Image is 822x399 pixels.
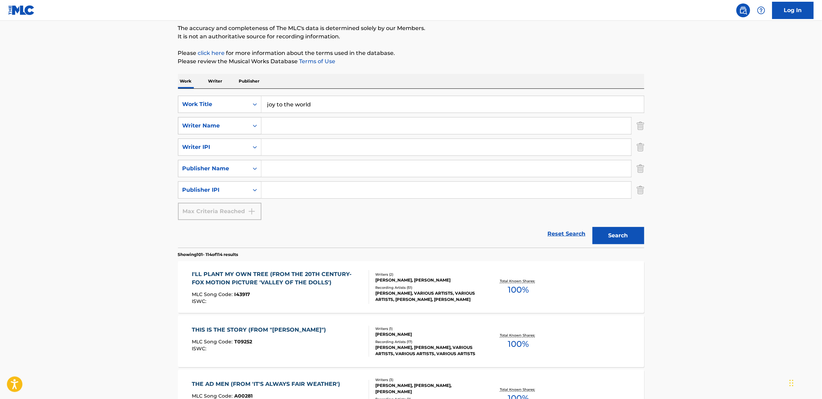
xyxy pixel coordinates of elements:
[198,50,225,56] a: click here
[500,278,537,284] p: Total Known Shares:
[637,181,644,199] img: Delete Criterion
[178,315,644,367] a: THIS IS THE STORY (FROM "[PERSON_NAME]")MLC Song Code:T09252ISWC:Writers (1)[PERSON_NAME]Recordin...
[178,24,644,32] p: The accuracy and completeness of The MLC's data is determined solely by our Members.
[192,298,208,304] span: ISWC :
[376,290,480,303] div: [PERSON_NAME], VARIOUS ARTISTS, VARIOUS ARTISTS, [PERSON_NAME], [PERSON_NAME]
[500,387,537,392] p: Total Known Shares:
[192,393,234,399] span: MLC Song Code :
[182,122,245,130] div: Writer Name
[206,74,225,88] p: Writer
[376,285,480,290] div: Recording Artists ( 51 )
[376,277,480,283] div: [PERSON_NAME], [PERSON_NAME]
[376,377,480,382] div: Writers ( 3 )
[178,251,238,258] p: Showing 101 - 114 of 114 results
[772,2,814,19] a: Log In
[192,270,363,287] div: I'LL PLANT MY OWN TREE (FROM THE 20TH CENTURY-FOX MOTION PICTURE 'VALLEY OF THE DOLLS')
[376,331,480,338] div: [PERSON_NAME]
[508,338,529,350] span: 100 %
[736,3,750,17] a: Public Search
[637,139,644,156] img: Delete Criterion
[788,366,822,399] iframe: Chat Widget
[237,74,262,88] p: Publisher
[182,186,245,194] div: Publisher IPI
[544,226,589,241] a: Reset Search
[234,393,252,399] span: A00281
[637,117,644,134] img: Delete Criterion
[192,291,234,297] span: MLC Song Code :
[376,339,480,344] div: Recording Artists ( 17 )
[192,326,329,334] div: THIS IS THE STORY (FROM "[PERSON_NAME]")
[192,380,344,388] div: THE AD MEN (FROM 'IT'S ALWAYS FAIR WEATHER')
[178,32,644,41] p: It is not an authoritative source for recording information.
[376,326,480,331] div: Writers ( 1 )
[234,291,250,297] span: I43917
[234,339,252,345] span: T09252
[182,100,245,108] div: Work Title
[178,261,644,313] a: I'LL PLANT MY OWN TREE (FROM THE 20TH CENTURY-FOX MOTION PICTURE 'VALLEY OF THE DOLLS')MLC Song C...
[376,272,480,277] div: Writers ( 2 )
[192,339,234,345] span: MLC Song Code :
[593,227,644,244] button: Search
[192,345,208,352] span: ISWC :
[376,344,480,357] div: [PERSON_NAME], [PERSON_NAME], VARIOUS ARTISTS, VARIOUS ARTISTS, VARIOUS ARTISTS
[178,57,644,66] p: Please review the Musical Works Database
[754,3,768,17] div: Help
[790,373,794,393] div: Drag
[178,74,194,88] p: Work
[182,143,245,151] div: Writer IPI
[757,6,765,15] img: help
[182,164,245,173] div: Publisher Name
[500,333,537,338] p: Total Known Shares:
[739,6,747,15] img: search
[637,160,644,177] img: Delete Criterion
[178,49,644,57] p: Please for more information about the terms used in the database.
[298,58,336,65] a: Terms of Use
[376,382,480,395] div: [PERSON_NAME], [PERSON_NAME], [PERSON_NAME]
[178,96,644,248] form: Search Form
[508,284,529,296] span: 100 %
[8,5,35,15] img: MLC Logo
